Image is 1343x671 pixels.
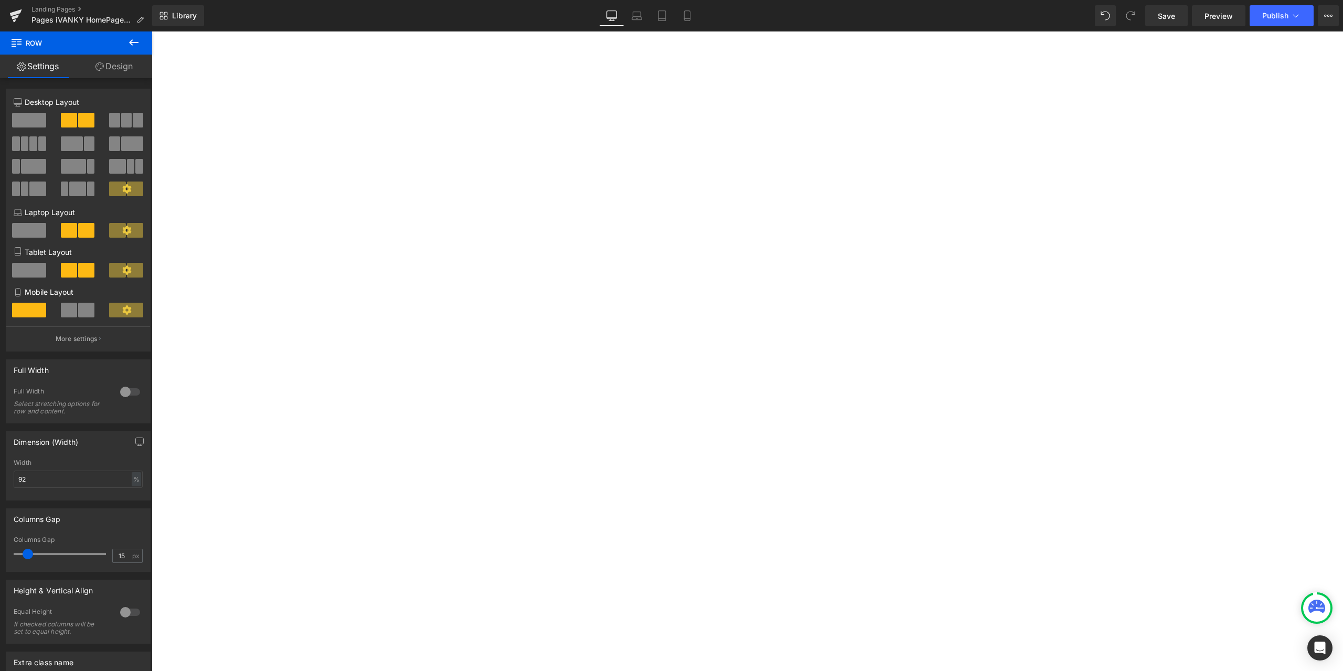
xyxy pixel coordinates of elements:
p: Tablet Layout [14,247,143,258]
div: Full Width [14,387,110,398]
div: % [132,472,141,486]
button: Redo [1120,5,1141,26]
a: Mobile [675,5,700,26]
span: Library [172,11,197,20]
div: Columns Gap [14,509,60,524]
button: Undo [1095,5,1116,26]
span: Pages iVANKY HomePage 2024 V2 [31,16,132,24]
a: Desktop [599,5,624,26]
span: Row [10,31,115,55]
div: Open Intercom Messenger [1307,635,1333,661]
a: Preview [1192,5,1245,26]
input: auto [14,471,143,488]
a: Tablet [649,5,675,26]
a: Landing Pages [31,5,152,14]
button: Publish [1250,5,1314,26]
div: Extra class name [14,652,73,667]
p: Mobile Layout [14,286,143,297]
div: Height & Vertical Align [14,580,93,595]
p: Desktop Layout [14,97,143,108]
a: Laptop [624,5,649,26]
span: Save [1158,10,1175,22]
p: More settings [56,334,98,344]
p: Laptop Layout [14,207,143,218]
button: More [1318,5,1339,26]
div: Columns Gap [14,536,143,544]
span: px [132,552,141,559]
div: Select stretching options for row and content. [14,400,108,415]
div: Full Width [14,360,49,375]
span: Preview [1205,10,1233,22]
div: Equal Height [14,608,110,619]
a: New Library [152,5,204,26]
div: Width [14,459,143,466]
div: If checked columns will be set to equal height. [14,621,108,635]
div: Dimension (Width) [14,432,78,446]
a: Design [76,55,152,78]
button: More settings [6,326,150,351]
span: Publish [1262,12,1288,20]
